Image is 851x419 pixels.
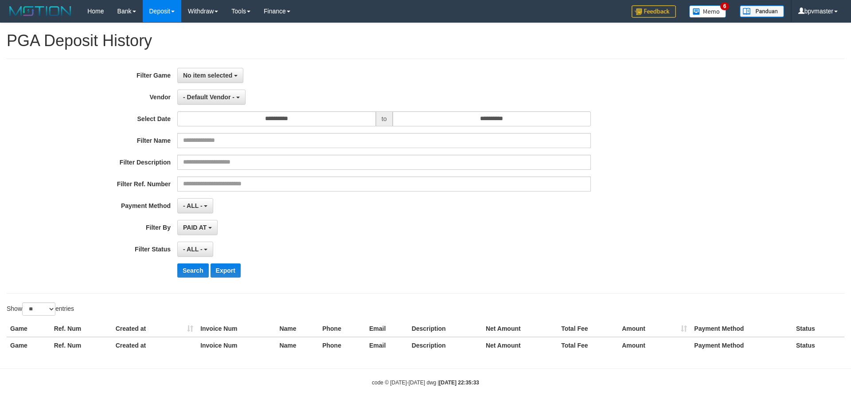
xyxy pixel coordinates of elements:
span: - Default Vendor - [183,94,234,101]
th: Game [7,321,51,337]
th: Invoice Num [197,337,276,353]
img: MOTION_logo.png [7,4,74,18]
span: 6 [720,2,730,10]
th: Name [276,321,319,337]
img: Feedback.jpg [632,5,676,18]
th: Total Fee [558,321,618,337]
th: Payment Method [691,321,792,337]
span: - ALL - [183,202,203,209]
button: - Default Vendor - [177,90,246,105]
th: Payment Method [691,337,792,353]
h1: PGA Deposit History [7,32,844,50]
th: Ref. Num [51,321,112,337]
th: Ref. Num [51,337,112,353]
button: - ALL - [177,198,213,213]
th: Name [276,337,319,353]
th: Description [408,321,482,337]
th: Invoice Num [197,321,276,337]
strong: [DATE] 22:35:33 [439,380,479,386]
th: Net Amount [482,337,558,353]
span: PAID AT [183,224,207,231]
span: No item selected [183,72,232,79]
th: Description [408,337,482,353]
img: panduan.png [740,5,784,17]
th: Created at [112,321,197,337]
button: No item selected [177,68,243,83]
span: - ALL - [183,246,203,253]
th: Status [792,337,844,353]
th: Game [7,337,51,353]
select: Showentries [22,302,55,316]
button: Search [177,263,209,278]
th: Email [366,337,408,353]
small: code © [DATE]-[DATE] dwg | [372,380,479,386]
label: Show entries [7,302,74,316]
th: Amount [618,337,691,353]
th: Amount [618,321,691,337]
th: Net Amount [482,321,558,337]
button: Export [211,263,241,278]
th: Phone [319,321,366,337]
th: Phone [319,337,366,353]
th: Status [792,321,844,337]
span: to [376,111,393,126]
th: Created at [112,337,197,353]
button: - ALL - [177,242,213,257]
img: Button%20Memo.svg [689,5,726,18]
button: PAID AT [177,220,218,235]
th: Total Fee [558,337,618,353]
th: Email [366,321,408,337]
